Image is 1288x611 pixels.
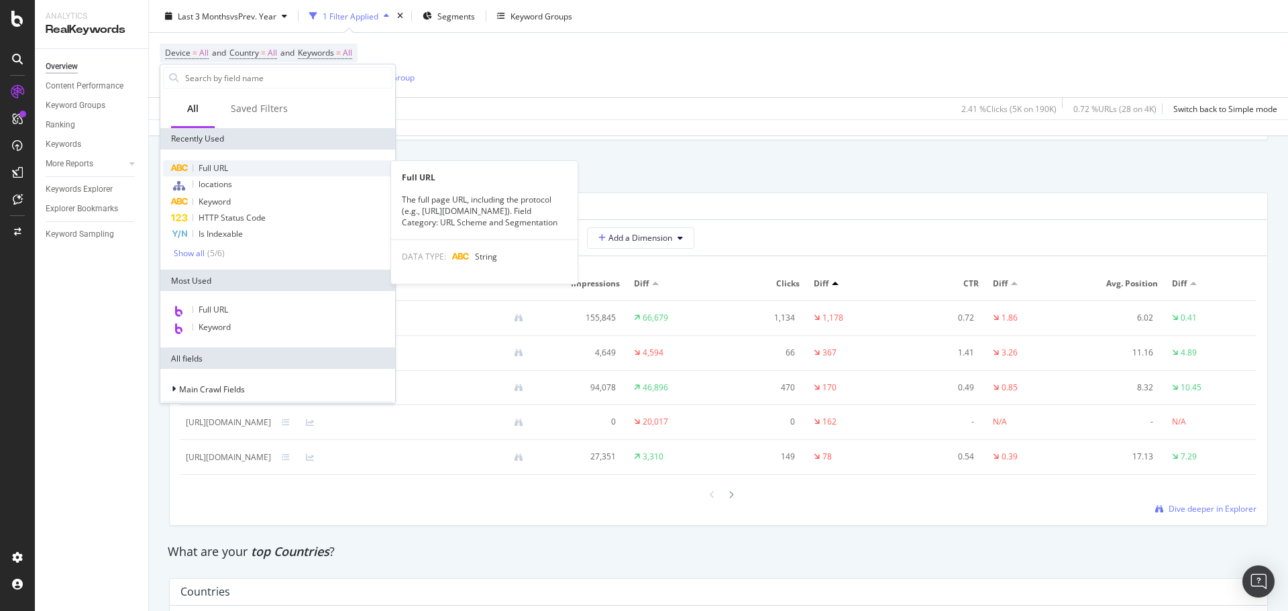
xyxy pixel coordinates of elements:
[165,47,191,58] span: Device
[184,68,392,88] input: Search by field name
[724,278,800,290] span: Clicks
[46,182,113,197] div: Keywords Explorer
[46,202,118,216] div: Explorer Bookmarks
[1181,382,1201,394] div: 10.45
[822,416,837,428] div: 162
[643,451,663,463] div: 3,310
[634,278,649,290] span: Diff
[168,543,1269,561] div: What are your ?
[822,312,843,324] div: 1,178
[230,10,276,21] span: vs Prev. Year
[212,47,226,58] span: and
[1073,103,1157,114] div: 0.72 % URLs ( 28 on 4K )
[231,102,288,115] div: Saved Filters
[46,99,139,113] a: Keyword Groups
[394,9,406,23] div: times
[1181,347,1197,359] div: 4.89
[46,118,75,132] div: Ranking
[46,137,139,152] a: Keywords
[199,44,209,62] span: All
[1083,416,1154,428] div: -
[46,227,139,241] a: Keyword Sampling
[46,79,123,93] div: Content Performance
[903,278,979,290] span: CTR
[251,543,329,559] span: top Countries
[724,382,795,394] div: 470
[268,44,277,62] span: All
[417,5,480,27] button: Segments
[343,44,352,62] span: All
[199,228,243,239] span: Is Indexable
[1173,103,1277,114] div: Switch back to Simple mode
[178,10,230,21] span: Last 3 Months
[545,382,616,394] div: 94,078
[545,451,616,463] div: 27,351
[391,172,578,183] div: Full URL
[180,585,230,598] div: Countries
[1242,565,1275,598] div: Open Intercom Messenger
[903,382,974,394] div: 0.49
[993,278,1008,290] span: Diff
[961,103,1057,114] div: 2.41 % Clicks ( 5K on 190K )
[46,182,139,197] a: Keywords Explorer
[545,278,621,290] span: Impressions
[475,251,497,262] span: String
[46,60,139,74] a: Overview
[160,270,395,291] div: Most Used
[545,347,616,359] div: 4,649
[199,212,266,223] span: HTTP Status Code
[46,202,139,216] a: Explorer Bookmarks
[643,347,663,359] div: 4,594
[822,451,832,463] div: 78
[336,47,341,58] span: =
[814,278,828,290] span: Diff
[1155,503,1256,514] a: Dive deeper in Explorer
[193,47,197,58] span: =
[179,384,245,395] span: Main Crawl Fields
[1181,451,1197,463] div: 7.29
[46,60,78,74] div: Overview
[261,47,266,58] span: =
[1002,347,1018,359] div: 3.26
[199,162,228,174] span: Full URL
[46,99,105,113] div: Keyword Groups
[187,102,199,115] div: All
[643,416,668,428] div: 20,017
[643,312,668,324] div: 66,679
[1172,278,1187,290] span: Diff
[46,227,114,241] div: Keyword Sampling
[46,157,125,171] a: More Reports
[229,47,259,58] span: Country
[1002,382,1018,394] div: 0.85
[46,118,139,132] a: Ranking
[724,451,795,463] div: 149
[1172,416,1186,428] div: N/A
[1083,312,1154,324] div: 6.02
[46,22,138,38] div: RealKeywords
[186,451,271,463] div: [URL][DOMAIN_NAME]
[437,10,475,21] span: Segments
[492,5,578,27] button: Keyword Groups
[903,451,974,463] div: 0.54
[199,304,228,315] span: Full URL
[511,10,572,21] div: Keyword Groups
[298,47,334,58] span: Keywords
[280,47,294,58] span: and
[545,416,616,428] div: 0
[1181,312,1197,324] div: 0.41
[46,11,138,22] div: Analytics
[1168,98,1277,119] button: Switch back to Simple mode
[643,382,668,394] div: 46,896
[1083,451,1154,463] div: 17.13
[724,312,795,324] div: 1,134
[1083,382,1154,394] div: 8.32
[46,137,81,152] div: Keywords
[822,382,837,394] div: 170
[160,347,395,369] div: All fields
[545,312,616,324] div: 155,845
[205,247,225,259] div: ( 5 / 6 )
[304,5,394,27] button: 1 Filter Applied
[199,178,232,190] span: locations
[402,251,446,262] span: DATA TYPE:
[903,347,974,359] div: 1.41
